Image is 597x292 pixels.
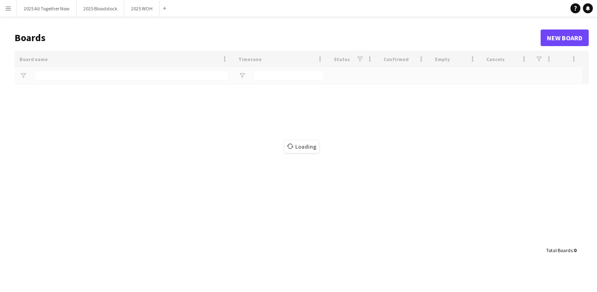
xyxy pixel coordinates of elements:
span: Total Boards [546,247,573,253]
span: 0 [574,247,576,253]
h1: Boards [15,32,541,44]
button: 2025 WOH [124,0,160,17]
button: 2025 All Together Now [17,0,77,17]
div: : [546,242,576,258]
button: 2025 Bloodstock [77,0,124,17]
a: New Board [541,29,589,46]
span: Loading [284,140,319,153]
